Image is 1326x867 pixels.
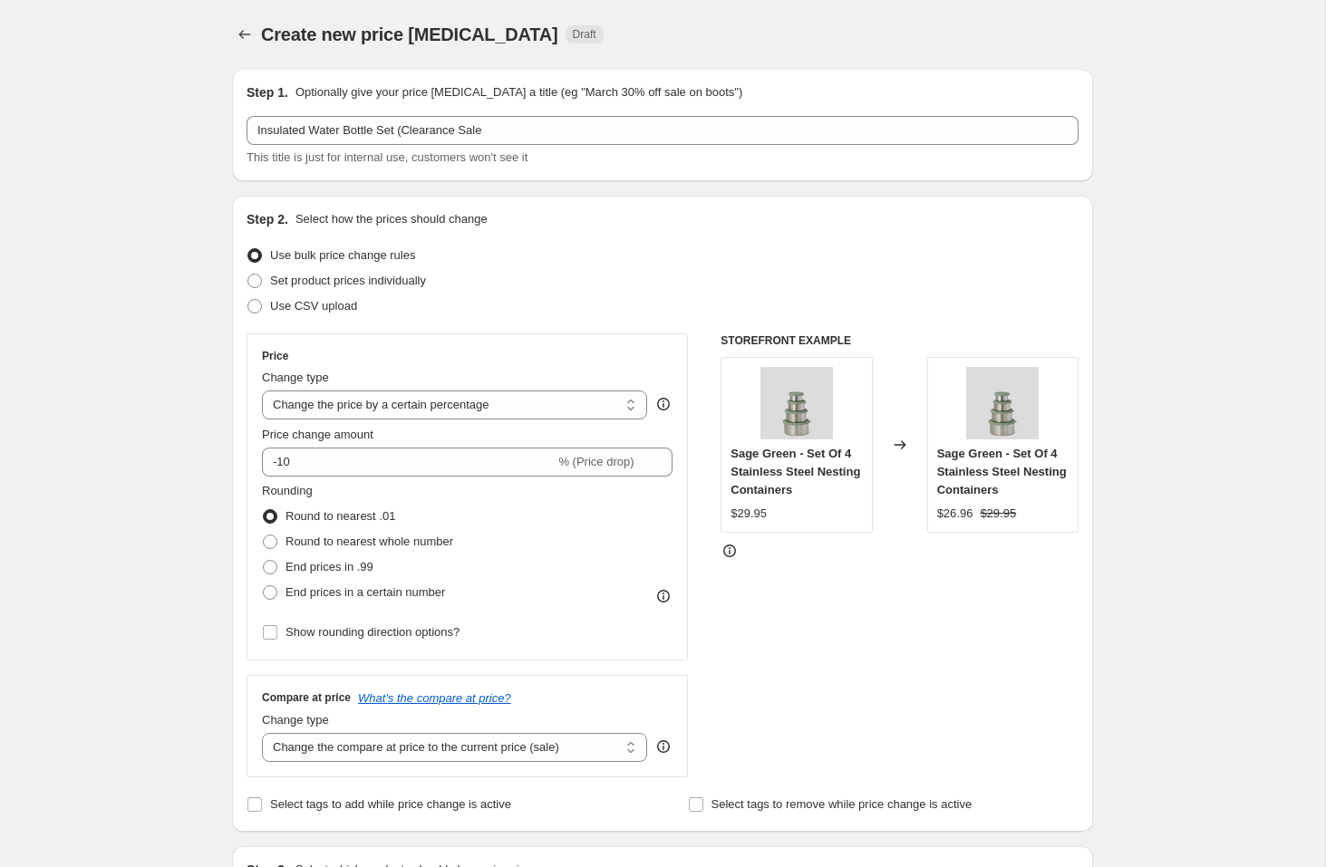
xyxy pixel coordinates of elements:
[286,560,373,573] span: End prices in .99
[286,535,453,548] span: Round to nearest whole number
[937,505,973,523] div: $26.96
[573,27,596,42] span: Draft
[262,448,555,477] input: -15
[247,210,288,228] h2: Step 2.
[262,371,329,384] span: Change type
[558,455,634,468] span: % (Price drop)
[262,484,313,497] span: Rounding
[262,690,351,705] h3: Compare at price
[270,797,511,811] span: Select tags to add while price change is active
[286,625,460,639] span: Show rounding direction options?
[721,333,1079,348] h6: STOREFRONT EXAMPLE
[286,509,395,523] span: Round to nearest .01
[270,299,357,313] span: Use CSV upload
[358,691,511,705] button: What's the compare at price?
[731,447,860,496] span: Sage Green - Set Of 4 Stainless Steel Nesting Containers
[261,24,558,44] span: Create new price [MEDICAL_DATA]
[247,150,527,164] span: This title is just for internal use, customers won't see it
[711,797,973,811] span: Select tags to remove while price change is active
[262,713,329,727] span: Change type
[232,22,257,47] button: Price change jobs
[295,210,488,228] p: Select how the prices should change
[731,505,767,523] div: $29.95
[295,83,742,101] p: Optionally give your price [MEDICAL_DATA] a title (eg "March 30% off sale on boots")
[270,248,415,262] span: Use bulk price change rules
[270,274,426,287] span: Set product prices individually
[286,585,445,599] span: End prices in a certain number
[980,505,1016,523] strike: $29.95
[247,83,288,101] h2: Step 1.
[654,395,673,413] div: help
[262,349,288,363] h3: Price
[966,367,1039,439] img: heroimage-stainlesssteelnestingcontainers_80x.png
[247,116,1079,145] input: 30% off holiday sale
[654,737,673,756] div: help
[262,428,373,441] span: Price change amount
[937,447,1067,496] span: Sage Green - Set Of 4 Stainless Steel Nesting Containers
[760,367,833,439] img: heroimage-stainlesssteelnestingcontainers_80x.png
